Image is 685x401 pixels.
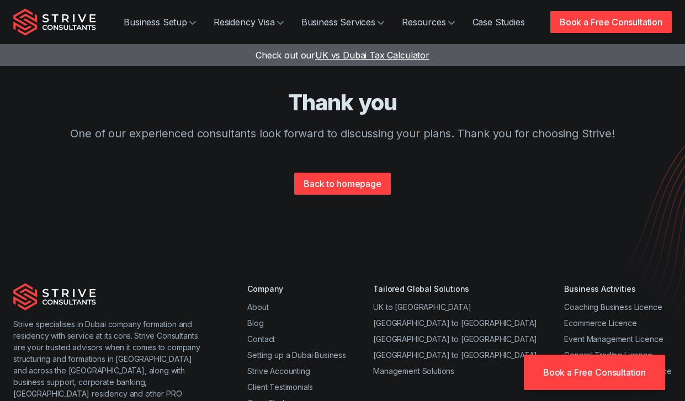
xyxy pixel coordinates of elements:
a: Blog [247,318,263,328]
a: Book a Free Consultation [550,11,672,33]
a: Business Setup [115,11,205,33]
a: Setting up a Dubai Business [247,350,346,360]
h4: Thank you [13,89,672,116]
p: One of our experienced consultants look forward to discussing your plans. Thank you for choosing ... [13,125,672,142]
img: Strive Consultants [13,8,96,36]
a: Business Services [293,11,393,33]
a: About [247,302,268,312]
a: Event Management Licence [564,334,663,344]
a: Ecommerce Licence [564,318,636,328]
div: Business Activities [564,283,672,295]
img: Strive Consultants [13,283,96,311]
a: Strive Accounting [247,366,310,376]
span: UK vs Dubai Tax Calculator [315,50,429,61]
a: Back to homepage [294,173,390,195]
a: Check out ourUK vs Dubai Tax Calculator [256,50,429,61]
a: Case Studies [464,11,534,33]
a: UK to [GEOGRAPHIC_DATA] [373,302,471,312]
a: Book a Free Consultation [524,355,665,390]
a: Coaching Business Licence [564,302,662,312]
a: [GEOGRAPHIC_DATA] to [GEOGRAPHIC_DATA] [373,334,537,344]
a: Resources [393,11,464,33]
a: [GEOGRAPHIC_DATA] to [GEOGRAPHIC_DATA] [373,350,537,360]
a: Residency Visa [205,11,293,33]
a: Client Testimonials [247,382,313,392]
a: General Trading Licence [564,350,652,360]
div: Tailored Global Solutions [373,283,537,295]
a: Contact [247,334,275,344]
a: [GEOGRAPHIC_DATA] to [GEOGRAPHIC_DATA] [373,318,537,328]
a: Management Solutions [373,366,454,376]
div: Company [247,283,346,295]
